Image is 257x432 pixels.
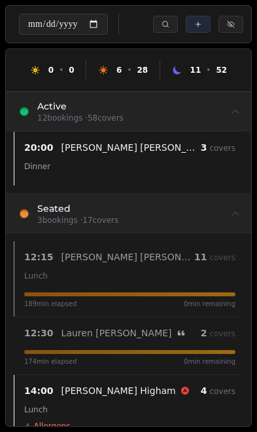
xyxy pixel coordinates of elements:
span: 174 min elapsed [24,357,77,366]
span: 11 [194,252,207,262]
span: Dinner [24,162,50,171]
span: 3 [201,142,207,153]
span: 28 [137,66,148,75]
span: 0 min remaining [184,299,235,309]
h3: Seated [37,202,118,215]
span: ⚠ Allergens [24,421,70,431]
span: Lunch [24,271,48,281]
button: Create new booking [186,16,211,33]
span: covers [209,253,235,262]
span: 4 [201,385,207,396]
h3: Active [37,100,124,113]
span: Lunch [24,405,48,414]
span: • [127,65,131,75]
span: 2 [201,328,207,338]
span: 0 min remaining [184,357,235,366]
button: Show cancelled bookings (C key) [218,16,243,33]
span: 189 min elapsed [24,299,77,309]
p: 3 bookings · 17 covers [37,215,118,226]
span: covers [209,329,235,338]
span: covers [209,387,235,396]
svg: Customer message [177,329,185,337]
span: 6 [116,66,122,75]
span: 20:00 [24,141,54,154]
span: 12:15 [24,250,54,264]
span: covers [209,144,235,153]
p: [PERSON_NAME] [PERSON_NAME] [61,141,201,154]
p: [PERSON_NAME] Higham [61,384,176,397]
span: 14:00 [24,384,54,397]
p: [PERSON_NAME] [PERSON_NAME] [61,250,194,264]
span: 12:30 [24,326,54,340]
svg: Allergens: Nuts [181,387,189,395]
span: 0 [69,66,74,75]
span: 52 [216,66,227,75]
span: 11 [190,66,201,75]
button: Search bookings (Cmd/Ctrl + K) [153,16,178,33]
span: 0 [48,66,54,75]
span: • [206,65,211,75]
span: • [59,65,63,75]
p: Lauren [PERSON_NAME] [61,326,172,340]
p: 12 bookings · 58 covers [37,113,124,123]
